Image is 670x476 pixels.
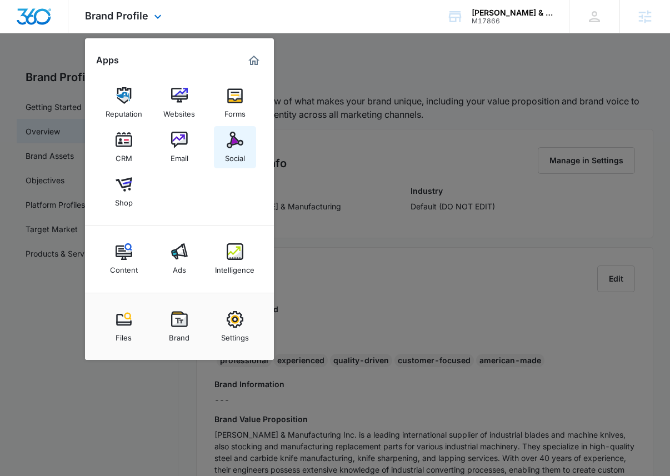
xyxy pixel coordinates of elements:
[106,104,142,118] div: Reputation
[163,104,195,118] div: Websites
[214,82,256,124] a: Forms
[96,55,119,66] h2: Apps
[158,126,201,168] a: Email
[85,10,148,22] span: Brand Profile
[214,126,256,168] a: Social
[472,8,553,17] div: account name
[110,260,138,274] div: Content
[472,17,553,25] div: account id
[158,82,201,124] a: Websites
[116,328,132,342] div: Files
[103,238,145,280] a: Content
[215,260,254,274] div: Intelligence
[158,238,201,280] a: Ads
[169,328,189,342] div: Brand
[158,305,201,348] a: Brand
[214,305,256,348] a: Settings
[171,148,188,163] div: Email
[116,148,132,163] div: CRM
[115,193,133,207] div: Shop
[225,148,245,163] div: Social
[173,260,186,274] div: Ads
[245,52,263,69] a: Marketing 360® Dashboard
[103,82,145,124] a: Reputation
[103,171,145,213] a: Shop
[221,328,249,342] div: Settings
[224,104,246,118] div: Forms
[103,305,145,348] a: Files
[214,238,256,280] a: Intelligence
[103,126,145,168] a: CRM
